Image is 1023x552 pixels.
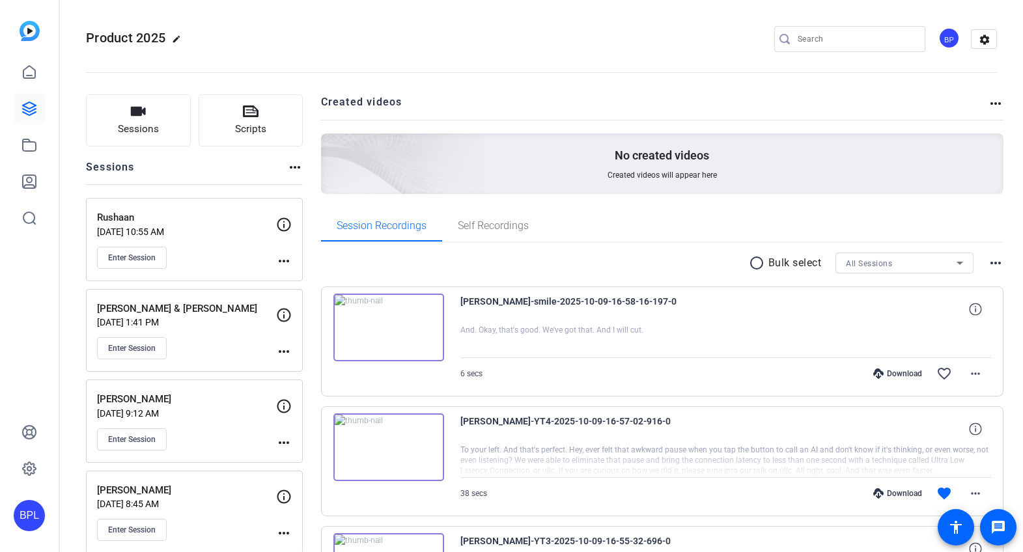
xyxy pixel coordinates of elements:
[97,408,276,419] p: [DATE] 9:12 AM
[321,94,988,120] h2: Created videos
[276,435,292,450] mat-icon: more_horiz
[972,30,998,49] mat-icon: settings
[97,428,167,450] button: Enter Session
[97,483,276,498] p: [PERSON_NAME]
[867,488,929,499] div: Download
[276,344,292,359] mat-icon: more_horiz
[86,159,135,184] h2: Sessions
[86,94,191,146] button: Sessions
[968,366,983,381] mat-icon: more_horiz
[615,148,709,163] p: No created videos
[460,413,701,445] span: [PERSON_NAME]-YT4-2025-10-09-16-57-02-916-0
[968,486,983,501] mat-icon: more_horiz
[14,500,45,531] div: BPL
[108,253,156,263] span: Enter Session
[97,499,276,509] p: [DATE] 8:45 AM
[460,294,701,325] span: [PERSON_NAME]-smile-2025-10-09-16-58-16-197-0
[337,221,427,231] span: Session Recordings
[333,413,444,481] img: thumb-nail
[97,519,167,541] button: Enter Session
[172,34,188,50] mat-icon: edit
[936,366,952,381] mat-icon: favorite_border
[108,525,156,535] span: Enter Session
[86,30,165,46] span: Product 2025
[846,259,892,268] span: All Sessions
[97,227,276,237] p: [DATE] 10:55 AM
[118,122,159,137] span: Sessions
[988,255,1003,271] mat-icon: more_horiz
[333,294,444,361] img: thumb-nail
[460,489,487,498] span: 38 secs
[768,255,822,271] p: Bulk select
[990,519,1006,535] mat-icon: message
[798,31,915,47] input: Search
[97,247,167,269] button: Enter Session
[175,5,486,287] img: Creted videos background
[276,525,292,541] mat-icon: more_horiz
[97,210,276,225] p: Rushaan
[867,368,929,379] div: Download
[936,486,952,501] mat-icon: favorite
[199,94,303,146] button: Scripts
[988,96,1003,111] mat-icon: more_horiz
[287,159,303,175] mat-icon: more_horiz
[97,392,276,407] p: [PERSON_NAME]
[108,343,156,353] span: Enter Session
[235,122,266,137] span: Scripts
[20,21,40,41] img: blue-gradient.svg
[749,255,768,271] mat-icon: radio_button_unchecked
[938,27,960,49] div: BP
[460,369,483,378] span: 6 secs
[948,519,964,535] mat-icon: accessibility
[97,317,276,327] p: [DATE] 1:41 PM
[108,434,156,445] span: Enter Session
[97,301,276,316] p: [PERSON_NAME] & [PERSON_NAME]
[458,221,529,231] span: Self Recordings
[276,253,292,269] mat-icon: more_horiz
[97,337,167,359] button: Enter Session
[938,27,961,50] ngx-avatar: Benchmark Productions LLC
[608,170,717,180] span: Created videos will appear here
